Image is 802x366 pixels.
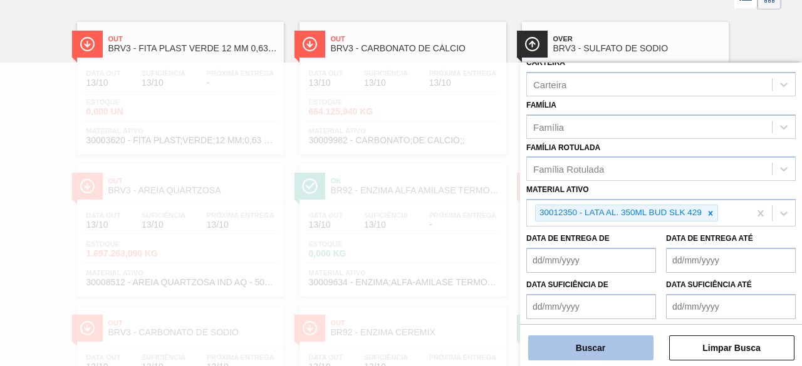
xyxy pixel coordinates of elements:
[526,280,608,289] label: Data suficiência de
[526,101,556,109] label: Família
[526,58,565,67] label: Carteira
[302,36,318,52] img: Ícone
[513,13,735,155] a: ÍconeOverBRV3 - SULFATO DE SODIOData out13/10Suficiência13/10Próxima Entrega17/10Estoque32.862,58...
[536,205,704,221] div: 30012350 - LATA AL. 350ML BUD SLK 429
[526,234,610,243] label: Data de Entrega de
[80,36,95,52] img: Ícone
[68,13,290,155] a: ÍconeOutBRV3 - FITA PLAST VERDE 12 MM 0,63 MM 2000 MData out13/10Suficiência13/10Próxima Entrega-...
[331,44,500,53] span: BRV3 - CARBONATO DE CÁLCIO
[666,234,753,243] label: Data de Entrega até
[666,294,796,319] input: dd/mm/yyyy
[526,294,656,319] input: dd/mm/yyyy
[533,121,564,132] div: Família
[666,280,752,289] label: Data suficiência até
[533,164,604,175] div: Família Rotulada
[524,36,540,52] img: Ícone
[553,44,722,53] span: BRV3 - SULFATO DE SODIO
[533,79,566,89] div: Carteira
[666,248,796,273] input: dd/mm/yyyy
[526,185,589,194] label: Material ativo
[553,35,722,43] span: Over
[290,13,513,155] a: ÍconeOutBRV3 - CARBONATO DE CÁLCIOData out13/10Suficiência13/10Próxima Entrega13/10Estoque664.125...
[331,35,500,43] span: Out
[108,35,278,43] span: Out
[108,44,278,53] span: BRV3 - FITA PLAST VERDE 12 MM 0,63 MM 2000 M
[526,248,656,273] input: dd/mm/yyyy
[526,143,600,152] label: Família Rotulada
